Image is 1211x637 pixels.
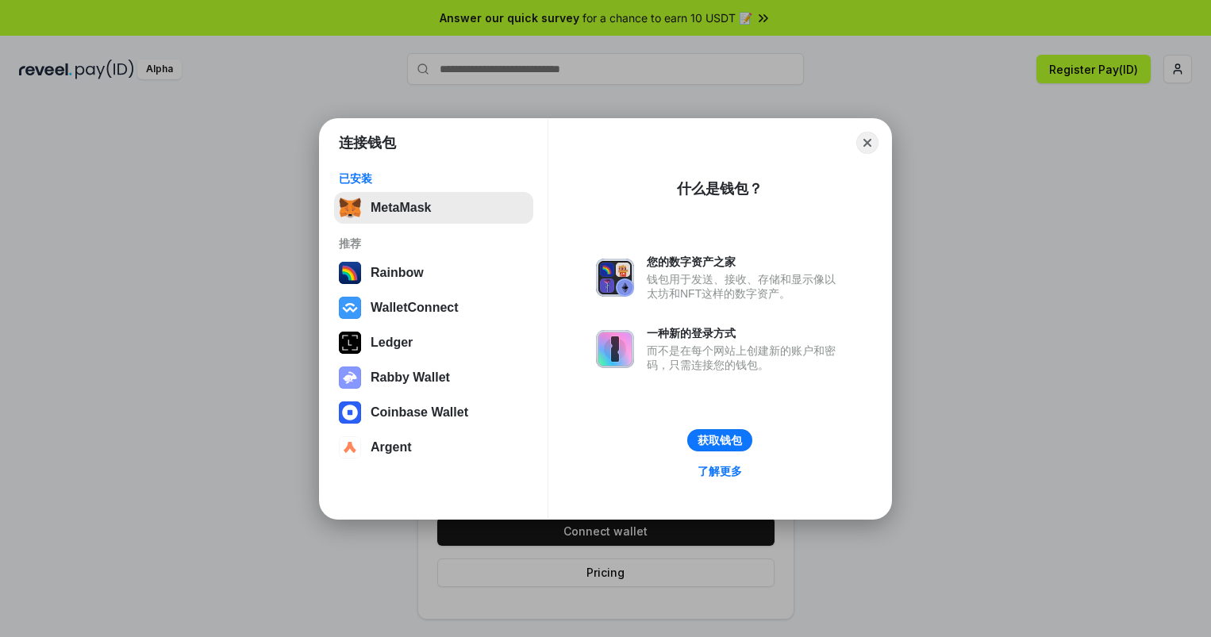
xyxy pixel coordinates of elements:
img: svg+xml,%3Csvg%20width%3D%2228%22%20height%3D%2228%22%20viewBox%3D%220%200%2028%2028%22%20fill%3D... [339,297,361,319]
img: svg+xml,%3Csvg%20xmlns%3D%22http%3A%2F%2Fwww.w3.org%2F2000%2Fsvg%22%20fill%3D%22none%22%20viewBox... [339,366,361,389]
h1: 连接钱包 [339,133,396,152]
div: Rainbow [371,266,424,280]
button: MetaMask [334,192,533,224]
img: svg+xml,%3Csvg%20fill%3D%22none%22%20height%3D%2233%22%20viewBox%3D%220%200%2035%2033%22%20width%... [339,197,361,219]
div: Ledger [371,336,413,350]
div: 而不是在每个网站上创建新的账户和密码，只需连接您的钱包。 [647,343,844,372]
button: Ledger [334,327,533,359]
button: WalletConnect [334,292,533,324]
div: WalletConnect [371,301,459,315]
a: 了解更多 [688,461,752,482]
img: svg+xml,%3Csvg%20xmlns%3D%22http%3A%2F%2Fwww.w3.org%2F2000%2Fsvg%22%20fill%3D%22none%22%20viewBox... [596,330,634,368]
div: 您的数字资产之家 [647,255,844,269]
img: svg+xml,%3Csvg%20width%3D%22120%22%20height%3D%22120%22%20viewBox%3D%220%200%20120%20120%22%20fil... [339,262,361,284]
div: Rabby Wallet [371,370,450,385]
div: 一种新的登录方式 [647,326,844,340]
div: 了解更多 [698,464,742,478]
img: svg+xml,%3Csvg%20width%3D%2228%22%20height%3D%2228%22%20viewBox%3D%220%200%2028%2028%22%20fill%3D... [339,436,361,459]
div: Coinbase Wallet [371,405,468,420]
div: 什么是钱包？ [677,179,763,198]
button: Rabby Wallet [334,362,533,393]
button: Coinbase Wallet [334,397,533,428]
div: 钱包用于发送、接收、存储和显示像以太坊和NFT这样的数字资产。 [647,272,844,301]
img: svg+xml,%3Csvg%20xmlns%3D%22http%3A%2F%2Fwww.w3.org%2F2000%2Fsvg%22%20width%3D%2228%22%20height%3... [339,332,361,354]
div: 已安装 [339,171,529,186]
div: Argent [371,440,412,455]
div: 获取钱包 [698,433,742,447]
button: Rainbow [334,257,533,289]
img: svg+xml,%3Csvg%20width%3D%2228%22%20height%3D%2228%22%20viewBox%3D%220%200%2028%2028%22%20fill%3D... [339,401,361,424]
div: 推荐 [339,236,529,251]
img: svg+xml,%3Csvg%20xmlns%3D%22http%3A%2F%2Fwww.w3.org%2F2000%2Fsvg%22%20fill%3D%22none%22%20viewBox... [596,259,634,297]
button: Close [856,132,878,154]
div: MetaMask [371,201,431,215]
button: Argent [334,432,533,463]
button: 获取钱包 [687,429,752,451]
